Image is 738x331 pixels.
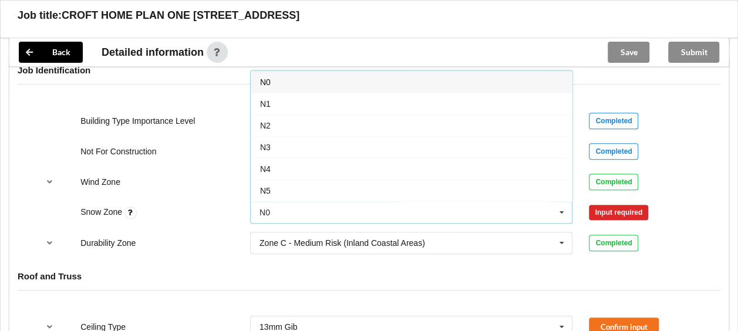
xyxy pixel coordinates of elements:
[260,323,298,331] div: 13mm Gib
[260,186,271,195] span: N5
[260,143,271,152] span: N3
[18,65,720,76] h4: Job Identification
[589,235,638,251] div: Completed
[102,47,204,58] span: Detailed information
[80,147,156,156] label: Not For Construction
[80,116,195,126] label: Building Type Importance Level
[18,9,62,22] h3: Job title:
[18,271,720,282] h4: Roof and Truss
[589,174,638,190] div: Completed
[80,207,124,217] label: Snow Zone
[260,99,271,109] span: N1
[589,143,638,160] div: Completed
[19,42,83,63] button: Back
[589,205,648,220] div: Input required
[38,171,61,192] button: reference-toggle
[260,239,425,247] div: Zone C - Medium Risk (Inland Coastal Areas)
[80,177,120,187] label: Wind Zone
[38,232,61,254] button: reference-toggle
[589,113,638,129] div: Completed
[62,9,299,22] h3: CROFT HOME PLAN ONE [STREET_ADDRESS]
[260,121,271,130] span: N2
[80,238,136,248] label: Durability Zone
[260,164,271,174] span: N4
[260,77,271,87] span: N0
